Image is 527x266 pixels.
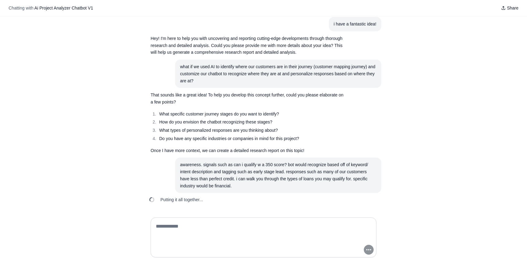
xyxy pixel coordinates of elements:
[146,31,352,60] section: Response
[334,21,376,28] div: i have a fantastic idea!
[9,5,33,11] span: Chatting with
[157,111,347,118] li: What specific customer journey stages do you want to identify?
[151,147,347,154] p: Once I have more context, we can create a detailed research report on this topic!
[157,127,347,134] li: What types of personalized responses are you thinking about?
[151,92,347,106] p: That sounds like a great idea! To help you develop this concept further, could you please elabora...
[180,63,376,84] div: what if we used AI to identify where our customers are in their journey (customer mapping journey...
[498,4,521,12] button: Share
[329,17,381,31] section: User message
[496,237,527,266] iframe: Chat Widget
[146,88,352,158] section: Response
[6,4,96,12] button: Chatting with Ai Project Analyzer Chatbot V1
[151,35,347,56] p: Hey! I'm here to help you with uncovering and reporting cutting-edge developments through thoroug...
[175,60,381,88] section: User message
[507,5,518,11] span: Share
[157,119,347,126] li: How do you envision the chatbot recognizing these stages?
[160,197,203,203] span: Putting it all together...
[157,135,347,142] li: Do you have any specific industries or companies in mind for this project?
[34,6,93,10] span: Ai Project Analyzer Chatbot V1
[175,158,381,193] section: User message
[180,161,376,189] div: awareness. signals such as can i qualify w a 350 score? bot would recognize based off of keyword/...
